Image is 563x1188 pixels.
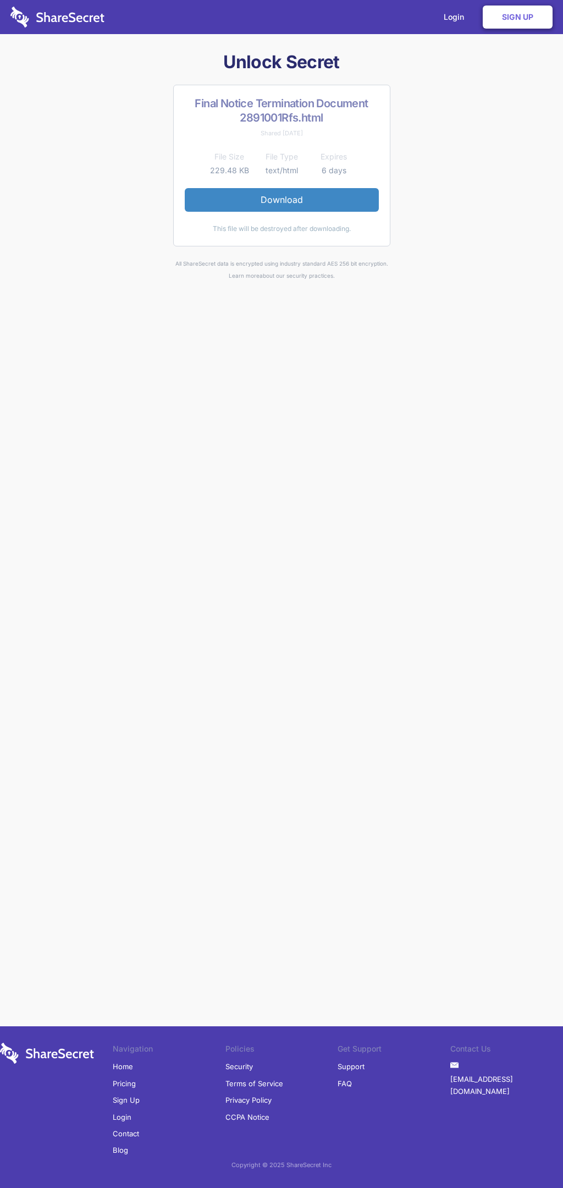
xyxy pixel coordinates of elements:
[229,272,260,279] a: Learn more
[113,1092,140,1108] a: Sign Up
[203,164,256,177] td: 229.48 KB
[113,1058,133,1075] a: Home
[113,1075,136,1092] a: Pricing
[203,150,256,163] th: File Size
[256,150,308,163] th: File Type
[113,1043,225,1058] li: Navigation
[225,1075,283,1092] a: Terms of Service
[113,1125,139,1142] a: Contact
[483,5,553,29] a: Sign Up
[338,1058,365,1075] a: Support
[256,164,308,177] td: text/html
[185,223,379,235] div: This file will be destroyed after downloading.
[450,1043,563,1058] li: Contact Us
[308,150,360,163] th: Expires
[338,1043,450,1058] li: Get Support
[225,1092,272,1108] a: Privacy Policy
[185,188,379,211] a: Download
[338,1075,352,1092] a: FAQ
[308,164,360,177] td: 6 days
[185,96,379,125] h2: Final Notice Termination Document 2891001Rfs.html
[113,1142,128,1158] a: Blog
[10,7,104,28] img: logo-wordmark-white-trans-d4663122ce5f474addd5e946df7df03e33cb6a1c49d2221995e7729f52c070b2.svg
[113,1109,131,1125] a: Login
[225,1058,253,1075] a: Security
[225,1043,338,1058] li: Policies
[185,127,379,139] div: Shared [DATE]
[225,1109,269,1125] a: CCPA Notice
[450,1071,563,1100] a: [EMAIL_ADDRESS][DOMAIN_NAME]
